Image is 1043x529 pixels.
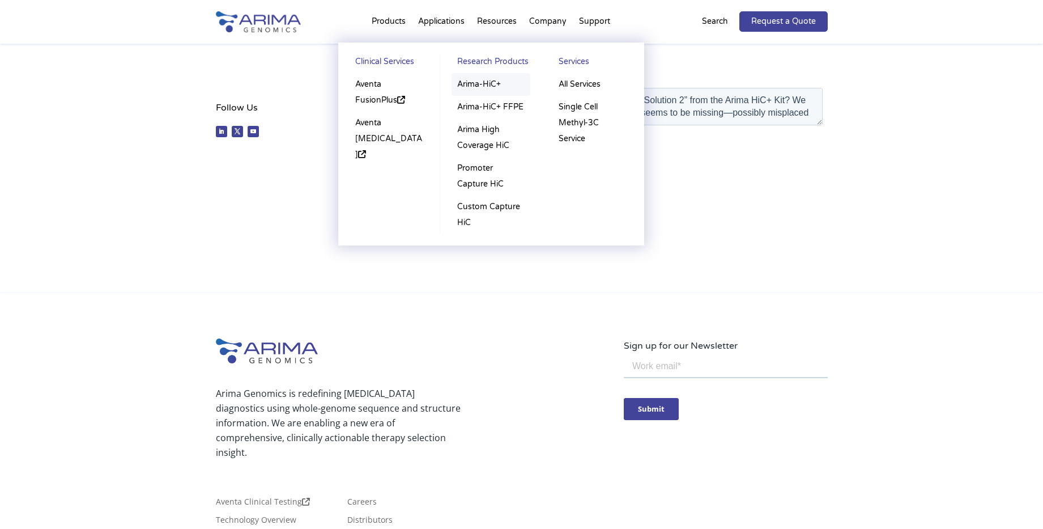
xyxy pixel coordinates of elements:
a: Distributors [347,516,393,528]
input: General Inquiry [3,188,10,195]
a: Clinical Services [350,54,429,73]
p: Arima Genomics is redefining [MEDICAL_DATA] diagnostics using whole-genome sequence and structure... [216,386,461,460]
input: Product or Service Inquiry [3,173,10,180]
img: Arima-Genomics-logo [216,338,318,363]
a: Aventa FusionPlus [350,73,429,112]
a: Services [553,54,632,73]
a: Arima High Coverage HiC [452,119,530,157]
a: Technology Overview [216,516,296,528]
a: Follow on X [232,126,243,137]
a: All Services [553,73,632,96]
span: Troubleshooting and Support [13,158,113,168]
a: Arima-HiC+ FFPE [452,96,530,119]
a: Research Products [452,54,530,73]
span: Other [13,202,33,212]
a: Aventa Clinical Testing [216,498,310,510]
input: Other [3,202,10,210]
span: State [177,94,194,104]
a: Aventa [MEDICAL_DATA] [350,112,429,166]
a: Single Cell Methyl-3C Service [553,96,632,150]
a: Follow on LinkedIn [216,126,227,137]
span: Last name [177,1,212,11]
a: Careers [347,498,377,510]
a: Promoter Capture HiC [452,157,530,196]
img: Arima-Genomics-logo [216,11,301,32]
h4: Follow Us [216,100,440,124]
p: Sign up for our Newsletter [624,338,828,353]
input: Troubleshooting and Support [3,158,10,166]
p: Search [702,14,728,29]
span: General Inquiry [13,187,65,197]
a: Follow on Youtube [248,126,259,137]
span: Product or Service Inquiry [13,172,101,183]
a: Custom Capture HiC [452,196,530,234]
a: Arima-HiC+ [452,73,530,96]
iframe: Form 0 [624,353,828,440]
a: Request a Quote [739,11,828,32]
